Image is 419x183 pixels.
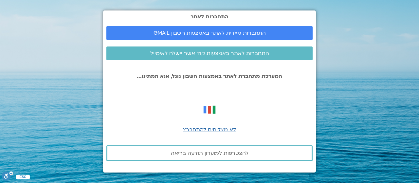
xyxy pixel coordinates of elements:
a: התחברות מיידית לאתר באמצעות חשבון GMAIL [106,26,313,40]
span: התחברות לאתר באמצעות קוד אשר יישלח לאימייל [150,50,269,56]
p: המערכת מתחברת לאתר באמצעות חשבון גוגל, אנא המתינו... [106,73,313,79]
span: התחברות מיידית לאתר באמצעות חשבון GMAIL [154,30,266,36]
h2: התחברות לאתר [106,14,313,20]
a: להצטרפות למועדון תודעה בריאה [106,145,313,161]
a: התחברות לאתר באמצעות קוד אשר יישלח לאימייל [106,46,313,60]
span: להצטרפות למועדון תודעה בריאה [171,150,248,156]
a: לא מצליחים להתחבר? [183,126,236,133]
